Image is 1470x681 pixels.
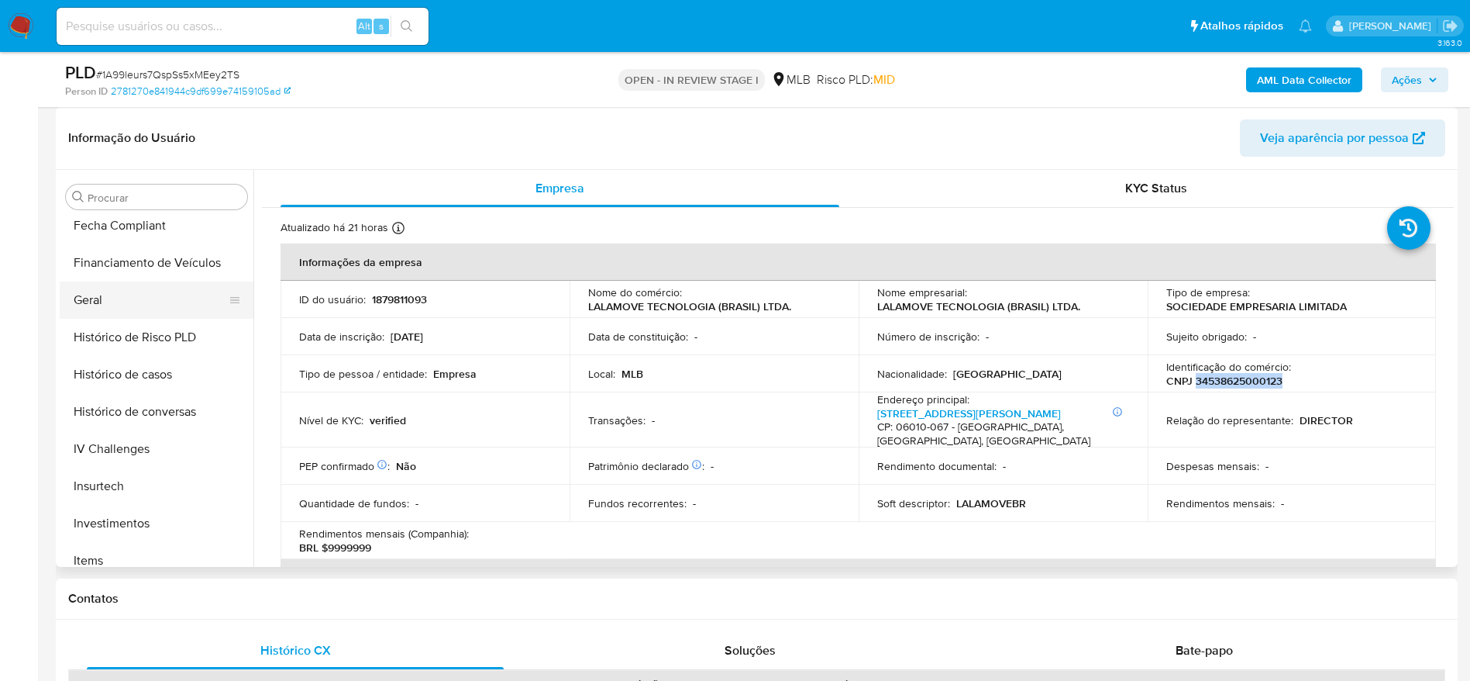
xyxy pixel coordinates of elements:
a: [STREET_ADDRESS][PERSON_NAME] [877,406,1061,421]
p: Rendimentos mensais : [1166,496,1275,510]
p: - [711,459,714,473]
a: Sair [1442,18,1458,34]
span: Empresa [535,179,584,197]
a: 2781270e841944c9df699e74159105ad [111,85,291,99]
p: ID do usuário : [299,292,366,306]
button: Fecha Compliant [60,207,253,244]
p: Transações : [588,413,645,427]
p: - [1265,459,1269,473]
h4: CP: 06010-067 - [GEOGRAPHIC_DATA], [GEOGRAPHIC_DATA], [GEOGRAPHIC_DATA] [877,420,1123,448]
p: Tipo de pessoa / entidade : [299,367,427,381]
button: IV Challenges [60,430,253,468]
p: Nacionalidade : [877,367,947,381]
p: Atualizado há 21 horas [281,220,388,235]
button: Veja aparência por pessoa [1240,119,1445,157]
p: Data de inscrição : [299,330,384,344]
p: Rendimento documental : [877,459,997,473]
button: Histórico de casos [60,356,253,393]
p: Quantidade de fundos : [299,496,409,510]
span: # 1A99leurs7QspSs5xMEey2TS [96,67,239,82]
button: Histórico de Risco PLD [60,319,253,356]
span: Ações [1392,67,1422,92]
p: LALAMOVE TECNOLOGIA (BRASIL) LTDA. [877,299,1080,313]
a: Notificações [1299,19,1312,33]
span: Atalhos rápidos [1200,18,1283,34]
button: search-icon [391,16,422,37]
span: Risco PLD: [817,71,895,88]
b: Person ID [65,85,108,99]
p: LALAMOVE TECNOLOGIA (BRASIL) LTDA. [588,299,791,313]
p: PEP confirmado : [299,459,390,473]
p: [DATE] [391,330,423,344]
span: KYC Status [1125,179,1187,197]
p: Endereço principal : [877,392,969,406]
b: AML Data Collector [1257,67,1351,92]
p: Nome do comércio : [588,285,682,299]
p: CNPJ 34538625000123 [1166,374,1282,388]
span: Alt [358,19,370,33]
span: Histórico CX [260,641,331,659]
p: LALAMOVEBR [956,496,1026,510]
p: DIRECTOR [1300,413,1353,427]
p: Data de constituição : [588,330,688,344]
p: Nível de KYC : [299,413,363,427]
p: Despesas mensais : [1166,459,1259,473]
span: MID [873,71,895,88]
p: - [694,330,697,344]
h1: Contatos [68,591,1445,607]
button: Financiamento de Veículos [60,244,253,282]
button: Investimentos [60,505,253,542]
p: Nome empresarial : [877,285,967,299]
button: Insurtech [60,468,253,505]
button: Geral [60,282,241,319]
p: [GEOGRAPHIC_DATA] [953,367,1062,381]
p: 1879811093 [372,292,427,306]
button: Ações [1381,67,1448,92]
button: Histórico de conversas [60,393,253,430]
p: - [1253,330,1256,344]
span: Veja aparência por pessoa [1260,119,1409,157]
p: Não [396,459,416,473]
p: Empresa [433,367,477,381]
p: - [415,496,418,510]
p: - [693,496,696,510]
b: PLD [65,60,96,85]
div: MLB [771,71,811,88]
button: Procurar [72,191,84,203]
p: Fundos recorrentes : [588,496,687,510]
p: Local : [588,367,615,381]
p: Tipo de empresa : [1166,285,1250,299]
span: s [379,19,384,33]
p: Relação do representante : [1166,413,1293,427]
p: Número de inscrição : [877,330,979,344]
p: Identificação do comércio : [1166,360,1291,374]
th: Informações da empresa [281,244,1436,281]
button: Items [60,542,253,579]
p: MLB [621,367,643,381]
p: lucas.santiago@mercadolivre.com [1349,19,1437,33]
p: - [1281,496,1284,510]
p: - [1003,459,1006,473]
th: Detalhes de contato [281,559,1436,596]
span: Soluções [725,641,776,659]
p: Soft descriptor : [877,496,950,510]
p: - [652,413,655,427]
p: Sujeito obrigado : [1166,330,1247,344]
p: OPEN - IN REVIEW STAGE I [618,69,765,91]
h1: Informação do Usuário [68,130,195,146]
span: 3.163.0 [1437,36,1462,49]
p: Patrimônio declarado : [588,459,704,473]
p: SOCIEDADE EMPRESARIA LIMITADA [1166,299,1347,313]
p: verified [370,413,406,427]
input: Pesquise usuários ou casos... [57,16,429,36]
input: Procurar [88,191,241,205]
button: AML Data Collector [1246,67,1362,92]
p: Rendimentos mensais (Companhia) : [299,527,469,541]
p: BRL $9999999 [299,541,371,555]
span: Bate-papo [1176,641,1233,659]
p: - [986,330,989,344]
